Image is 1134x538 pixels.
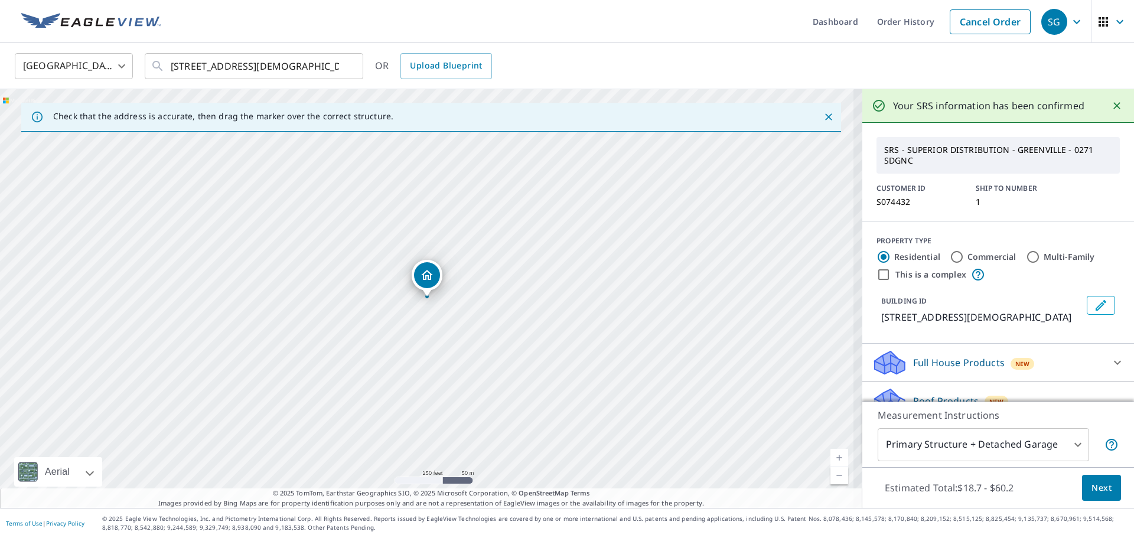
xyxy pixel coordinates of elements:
p: CUSTOMER ID [876,183,962,194]
div: SG [1041,9,1067,35]
button: Close [1109,98,1125,113]
p: 1 [976,197,1061,207]
p: © 2025 Eagle View Technologies, Inc. and Pictometry International Corp. All Rights Reserved. Repo... [102,514,1128,532]
button: Edit building 1 [1087,296,1115,315]
span: New [1015,359,1030,369]
p: | [6,520,84,527]
label: This is a complex [895,269,966,281]
a: Terms of Use [6,519,43,527]
a: OpenStreetMap [519,488,568,497]
div: PROPERTY TYPE [876,236,1120,246]
a: Current Level 17, Zoom In [830,449,848,467]
p: S074432 [876,197,962,207]
p: Check that the address is accurate, then drag the marker over the correct structure. [53,111,393,122]
img: EV Logo [21,13,161,31]
p: SRS - SUPERIOR DISTRIBUTION - GREENVILLE - 0271 SDGNC [879,140,1117,171]
a: Current Level 17, Zoom Out [830,467,848,484]
a: Terms [571,488,590,497]
div: Primary Structure + Detached Garage [878,428,1089,461]
button: Close [821,109,836,125]
span: Upload Blueprint [410,58,482,73]
div: Aerial [14,457,102,487]
div: OR [375,53,492,79]
span: Next [1091,481,1112,495]
label: Multi-Family [1044,251,1095,263]
a: Cancel Order [950,9,1031,34]
span: New [989,397,1004,406]
div: [GEOGRAPHIC_DATA] [15,50,133,83]
p: Measurement Instructions [878,408,1119,422]
div: Full House ProductsNew [872,348,1125,377]
p: Full House Products [913,356,1005,370]
label: Residential [894,251,940,263]
p: Your SRS information has been confirmed [893,99,1084,113]
div: Aerial [41,457,73,487]
a: Privacy Policy [46,519,84,527]
span: Your report will include the primary structure and a detached garage if one exists. [1104,438,1119,452]
p: BUILDING ID [881,296,927,306]
div: Roof ProductsNewPremium with Regular Delivery [872,387,1125,433]
a: Upload Blueprint [400,53,491,79]
span: © 2025 TomTom, Earthstar Geographics SIO, © 2025 Microsoft Corporation, © [273,488,590,498]
p: Roof Products [913,394,979,408]
label: Commercial [967,251,1016,263]
div: Dropped pin, building 1, Residential property, 115 Wiccacon Rd Cofield, NC 27922 [412,260,442,296]
button: Next [1082,475,1121,501]
p: SHIP TO NUMBER [976,183,1061,194]
p: Estimated Total: $18.7 - $60.2 [875,475,1023,501]
p: [STREET_ADDRESS][DEMOGRAPHIC_DATA] [881,310,1082,324]
input: Search by address or latitude-longitude [171,50,339,83]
